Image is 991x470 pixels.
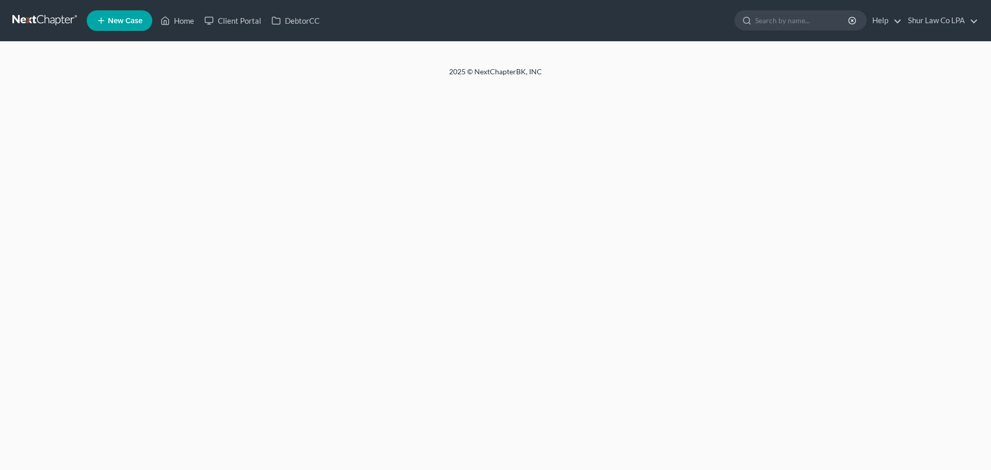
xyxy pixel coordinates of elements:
[755,11,850,30] input: Search by name...
[155,11,199,30] a: Home
[199,11,266,30] a: Client Portal
[108,17,142,25] span: New Case
[201,67,790,85] div: 2025 © NextChapterBK, INC
[867,11,902,30] a: Help
[266,11,325,30] a: DebtorCC
[903,11,978,30] a: Shur Law Co LPA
